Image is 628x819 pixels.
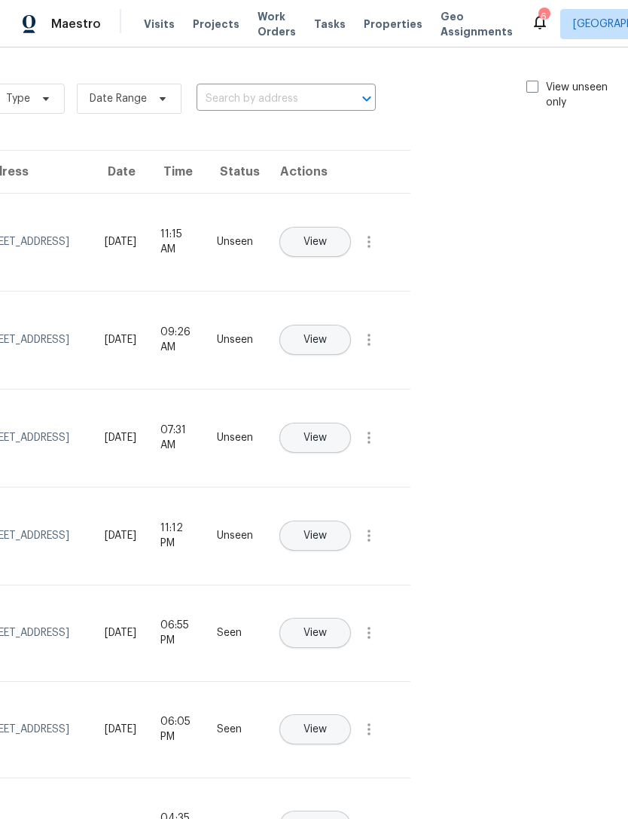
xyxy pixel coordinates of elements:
[258,9,296,39] span: Work Orders
[303,237,327,248] span: View
[279,521,351,551] button: View
[364,17,422,32] span: Properties
[90,91,147,106] span: Date Range
[193,17,239,32] span: Projects
[279,618,351,648] button: View
[314,19,346,29] span: Tasks
[105,625,136,640] div: [DATE]
[160,618,193,648] div: 06:55 PM
[93,151,148,193] th: Date
[279,423,351,453] button: View
[105,234,136,249] div: [DATE]
[160,423,193,453] div: 07:31 AM
[217,528,253,543] div: Unseen
[160,714,193,744] div: 06:05 PM
[105,430,136,445] div: [DATE]
[356,88,377,109] button: Open
[160,521,193,551] div: 11:12 PM
[538,9,549,24] div: 6
[303,628,327,639] span: View
[160,325,193,355] div: 09:26 AM
[205,151,265,193] th: Status
[6,91,30,106] span: Type
[279,325,351,355] button: View
[217,625,253,640] div: Seen
[303,335,327,346] span: View
[217,722,253,737] div: Seen
[51,17,101,32] span: Maestro
[303,530,327,542] span: View
[197,87,334,111] input: Search by address
[217,430,253,445] div: Unseen
[160,227,193,257] div: 11:15 AM
[303,432,327,444] span: View
[105,722,136,737] div: [DATE]
[217,234,253,249] div: Unseen
[105,528,136,543] div: [DATE]
[105,332,136,347] div: [DATE]
[217,332,253,347] div: Unseen
[144,17,175,32] span: Visits
[265,151,410,193] th: Actions
[279,714,351,744] button: View
[441,9,513,39] span: Geo Assignments
[279,227,351,257] button: View
[148,151,205,193] th: Time
[303,724,327,735] span: View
